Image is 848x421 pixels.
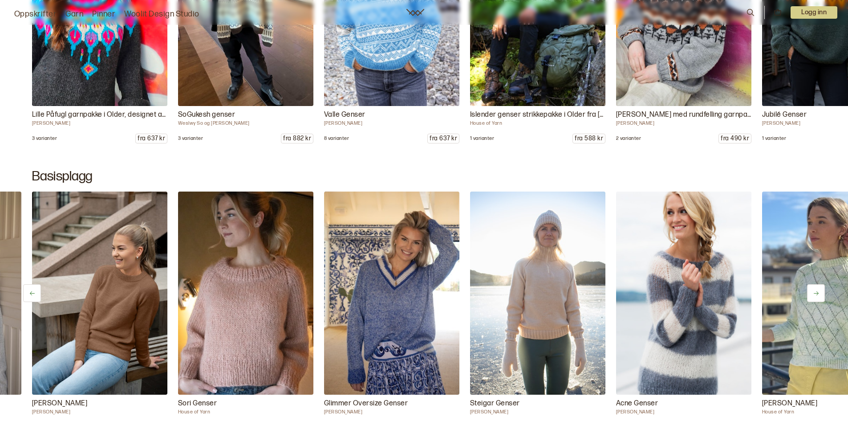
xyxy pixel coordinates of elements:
[178,192,313,395] img: House of Yarn DG 481 - 17 Vi har oppskrift og garnpakke til Sori Genser fra House of Yarn. Genser...
[470,398,605,409] p: Steigar Genser
[124,8,199,20] a: Woolit Design Studio
[470,110,605,120] p: Islender genser strikkepakke i Older fra [PERSON_NAME]
[470,120,605,127] p: House of Yarn
[178,120,313,127] p: Weslwy So og [PERSON_NAME]
[32,110,167,120] p: Lille Påfugl garnpakke i Older, designet av [PERSON_NAME]
[32,120,167,127] p: [PERSON_NAME]
[616,120,751,127] p: [PERSON_NAME]
[65,8,83,20] a: Garn
[573,134,605,143] p: fra 588 kr
[616,135,641,142] p: 2 varianter
[616,192,751,395] img: Dale Garn DG 286 - 01 Vi har oppskrift og garnpakke til Acne Genser fra House of Yarn. Genseren e...
[324,110,459,120] p: Valle Genser
[470,409,605,415] p: [PERSON_NAME]
[616,398,751,409] p: Acne Genser
[281,134,313,143] p: fra 882 kr
[178,135,203,142] p: 3 varianter
[178,409,313,415] p: House of Yarn
[428,134,459,143] p: fra 637 kr
[324,120,459,127] p: [PERSON_NAME]
[178,110,313,120] p: SoGukesh genser
[470,192,605,395] img: Ane Kydland Thomassen GG 324 - 07 Vi har oppskrift og garnpakke til Steigar Genser fra House of Y...
[32,192,167,395] img: Mari Kalberg Skjæveland DG 446 - 01 Vi har heldigital oppskrift og garnpakke til Ameli Genser fra...
[92,8,115,20] a: Pinner
[791,6,837,19] p: Logg inn
[136,134,167,143] p: fra 637 kr
[762,135,786,142] p: 1 varianter
[324,192,459,395] img: Ane Kydland Thomassen GG 320 - 05 Vi har oppskrift og garnpakke til Glimmer Oversize Genser fra H...
[32,135,57,142] p: 3 varianter
[324,409,459,415] p: [PERSON_NAME]
[14,8,57,20] a: Oppskrifter
[32,168,816,184] h2: Basisplagg
[32,398,167,409] p: [PERSON_NAME]
[470,135,494,142] p: 1 varianter
[616,110,751,120] p: [PERSON_NAME] med rundfelling garnpakke i Older
[32,409,167,415] p: [PERSON_NAME]
[324,135,349,142] p: 8 varianter
[178,398,313,409] p: Sori Genser
[324,398,459,409] p: Glimmer Oversize Genser
[719,134,751,143] p: fra 490 kr
[616,409,751,415] p: [PERSON_NAME]
[406,9,424,16] a: Woolit
[791,6,837,19] button: User dropdown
